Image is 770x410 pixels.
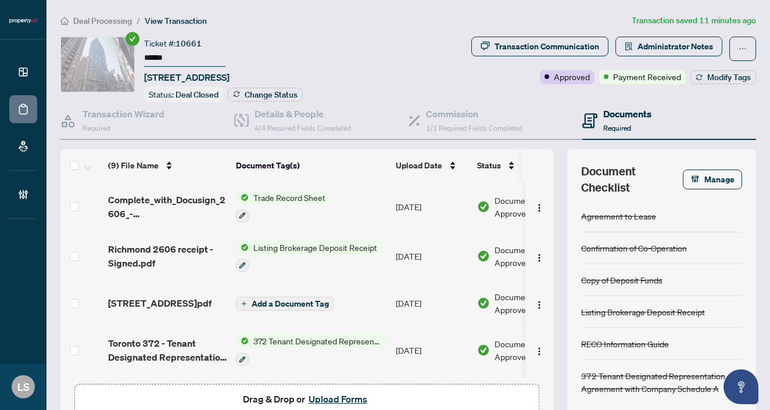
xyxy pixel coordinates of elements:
span: Document Approved [495,194,567,220]
img: Status Icon [236,335,249,347]
button: Status IconTrade Record Sheet [236,191,330,222]
span: Document Approved [495,290,567,316]
button: Upload Forms [305,391,371,407]
img: IMG-C12288241_1.jpg [61,37,134,92]
article: Transaction saved 11 minutes ago [632,14,756,27]
span: 10661 [176,38,202,49]
td: [DATE] [391,281,472,325]
button: Administrator Notes [615,37,722,56]
div: Confirmation of Co-Operation [581,242,687,254]
span: Change Status [245,91,298,99]
div: Listing Brokerage Deposit Receipt [581,305,705,318]
img: Logo [535,300,544,310]
h4: Details & People [255,107,351,121]
span: Deal Closed [176,89,219,100]
span: Status [477,159,501,172]
span: Document Approved [495,337,567,363]
span: LS [17,379,30,395]
button: Manage [683,170,742,189]
span: Payment Received [613,70,681,83]
th: Upload Date [391,149,472,182]
div: Transaction Communication [495,37,599,56]
h4: Commission [426,107,522,121]
h4: Documents [603,107,651,121]
div: Status: [144,87,223,102]
span: Listing Brokerage Deposit Receipt [249,241,382,254]
img: Logo [535,253,544,262]
span: View Transaction [145,16,207,26]
span: Document Approved [495,243,567,269]
img: Status Icon [236,191,249,204]
button: Open asap [724,369,758,404]
button: Modify Tags [690,70,756,84]
th: Document Tag(s) [231,149,391,182]
span: Complete_with_Docusign_2606_-_199_Richmond_S.pdf [108,193,227,221]
span: (9) File Name [108,159,159,172]
button: Logo [530,294,549,312]
img: Document Status [477,344,490,357]
li: / [137,14,140,27]
span: Deal Processing [73,16,132,26]
img: Document Status [477,297,490,310]
button: Logo [530,197,549,216]
span: Manage [704,170,735,189]
span: plus [241,301,247,307]
span: Document Checklist [581,163,683,196]
th: Status [472,149,571,182]
img: Logo [535,347,544,356]
button: Change Status [228,88,303,102]
div: Agreement to Lease [581,210,656,222]
span: 372 Tenant Designated Representation Agreement with Company Schedule A [249,335,386,347]
span: Toronto 372 - Tenant Designated Representation Agreement - Authority for Leas 3 1.pdf [108,336,227,364]
div: RECO Information Guide [581,337,669,350]
td: [DATE] [391,182,472,232]
span: Required [83,124,110,132]
th: (9) File Name [103,149,231,182]
button: Logo [530,247,549,265]
span: Add a Document Tag [252,300,329,308]
span: ellipsis [739,45,747,53]
span: Required [603,124,631,132]
button: Status Icon372 Tenant Designated Representation Agreement with Company Schedule A [236,335,386,366]
span: 4/4 Required Fields Completed [255,124,351,132]
span: Trade Record Sheet [249,191,330,204]
img: Document Status [477,200,490,213]
button: Add a Document Tag [236,296,334,311]
button: Logo [530,341,549,359]
img: Document Status [477,250,490,262]
span: Upload Date [396,159,442,172]
button: Add a Document Tag [236,297,334,311]
div: Ticket #: [144,37,202,50]
span: [STREET_ADDRESS] [144,70,230,84]
span: Administrator Notes [638,37,713,56]
td: [DATE] [391,232,472,282]
span: Drag & Drop or [243,391,371,407]
div: 372 Tenant Designated Representation Agreement with Company Schedule A [581,369,742,395]
button: Status IconListing Brokerage Deposit Receipt [236,241,382,272]
img: Status Icon [236,241,249,254]
span: home [60,17,69,25]
div: Copy of Deposit Funds [581,274,662,286]
span: check-circle [126,32,139,46]
span: 1/1 Required Fields Completed [426,124,522,132]
span: Approved [554,70,590,83]
img: Logo [535,203,544,213]
span: Richmond 2606 receipt - Signed.pdf [108,242,227,270]
span: Modify Tags [707,73,751,81]
span: solution [625,42,633,51]
span: [STREET_ADDRESS]pdf [108,296,212,310]
h4: Transaction Wizard [83,107,164,121]
td: [DATE] [391,325,472,375]
button: Transaction Communication [471,37,608,56]
img: logo [9,17,37,24]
